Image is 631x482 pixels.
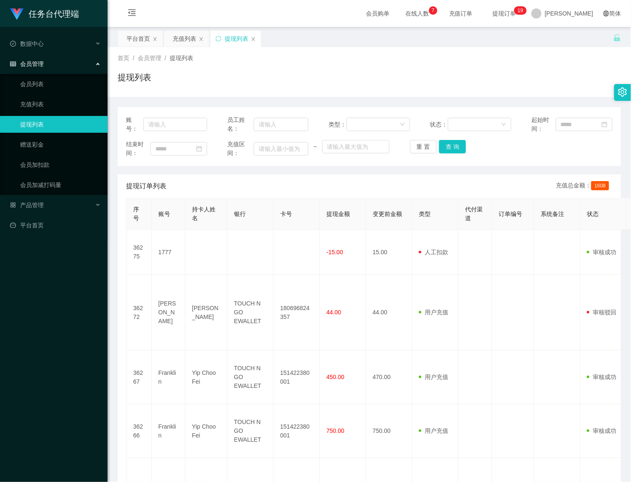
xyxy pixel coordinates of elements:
span: 首页 [118,55,129,61]
input: 请输入最小值为 [254,142,308,155]
i: 图标: check-circle-o [10,41,16,47]
i: 图标: global [603,11,609,16]
a: 图标: dashboard平台首页 [10,217,101,234]
span: 提现订单 [489,11,521,16]
span: 用户充值 [419,309,448,316]
span: 提现金额 [326,211,350,217]
sup: 19 [514,6,526,15]
img: logo.9652507e.png [10,8,24,20]
td: 44.00 [366,275,412,350]
span: 变更前金额 [373,211,402,217]
span: 审核成功 [587,249,616,255]
td: TOUCH N GO EWALLET [227,275,273,350]
span: 用户充值 [419,427,448,434]
i: 图标: setting [618,87,627,97]
h1: 任务台代理端 [29,0,79,27]
i: 图标: close [251,37,256,42]
span: 产品管理 [10,202,44,208]
i: 图标: table [10,61,16,67]
td: Franklin [152,350,185,404]
i: 图标: calendar [602,121,607,127]
span: 审核成功 [587,374,616,380]
span: 750.00 [326,427,344,434]
td: 36266 [126,404,152,458]
input: 请输入 [143,118,207,131]
span: 数据中心 [10,40,44,47]
td: 1777 [152,230,185,275]
span: 订单编号 [499,211,522,217]
span: 44.00 [326,309,341,316]
p: 1 [518,6,521,15]
span: 审核驳回 [587,309,616,316]
sup: 7 [429,6,437,15]
td: 15.00 [366,230,412,275]
button: 重 置 [410,140,437,153]
a: 会员加减打码量 [20,176,101,193]
input: 请输入 [254,118,308,131]
span: 账号 [158,211,170,217]
span: 会员管理 [138,55,161,61]
span: 持卡人姓名 [192,206,216,221]
span: / [133,55,134,61]
span: 450.00 [326,374,344,380]
span: 系统备注 [541,211,564,217]
span: 类型： [329,120,347,129]
td: 151422380001 [273,404,320,458]
span: / [165,55,166,61]
i: 图标: menu-fold [118,0,146,27]
td: 750.00 [366,404,412,458]
a: 赠送彩金 [20,136,101,153]
td: Yip Choo Fei [185,350,227,404]
a: 充值列表 [20,96,101,113]
span: 人工扣款 [419,249,448,255]
td: 180696824357 [273,275,320,350]
td: [PERSON_NAME] [152,275,185,350]
p: 7 [432,6,435,15]
span: 提现订单列表 [126,181,166,191]
span: 员工姓名： [227,116,254,133]
i: 图标: close [152,37,158,42]
a: 会员列表 [20,76,101,92]
a: 提现列表 [20,116,101,133]
td: 36272 [126,275,152,350]
i: 图标: down [501,122,506,128]
td: 470.00 [366,350,412,404]
a: 会员加扣款 [20,156,101,173]
i: 图标: close [199,37,204,42]
i: 图标: appstore-o [10,202,16,208]
td: 151422380001 [273,350,320,404]
td: TOUCH N GO EWALLET [227,350,273,404]
span: 提现列表 [170,55,193,61]
span: 类型 [419,211,431,217]
span: 充值订单 [445,11,477,16]
h1: 提现列表 [118,71,151,84]
td: TOUCH N GO EWALLET [227,404,273,458]
p: 9 [521,6,523,15]
span: 卡号 [280,211,292,217]
span: 序号 [133,206,139,221]
span: ~ [308,142,322,151]
span: 审核成功 [587,427,616,434]
i: 图标: sync [216,36,221,42]
a: 任务台代理端 [10,10,79,17]
td: Yip Choo Fei [185,404,227,458]
div: 提现列表 [225,31,248,47]
span: 状态： [430,120,448,129]
div: 充值总金额： [556,181,613,191]
i: 图标: down [400,122,405,128]
span: 1608 [591,181,609,190]
span: 用户充值 [419,374,448,380]
div: 平台首页 [126,31,150,47]
div: 充值列表 [173,31,196,47]
button: 查 询 [439,140,466,153]
span: 状态 [587,211,599,217]
span: 银行 [234,211,246,217]
span: 在线人数 [401,11,433,16]
span: 会员管理 [10,61,44,67]
td: 36275 [126,230,152,275]
td: [PERSON_NAME] [185,275,227,350]
input: 请输入最大值为 [322,140,390,153]
span: 代付渠道 [465,206,483,221]
i: 图标: calendar [196,146,202,152]
span: -15.00 [326,249,343,255]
